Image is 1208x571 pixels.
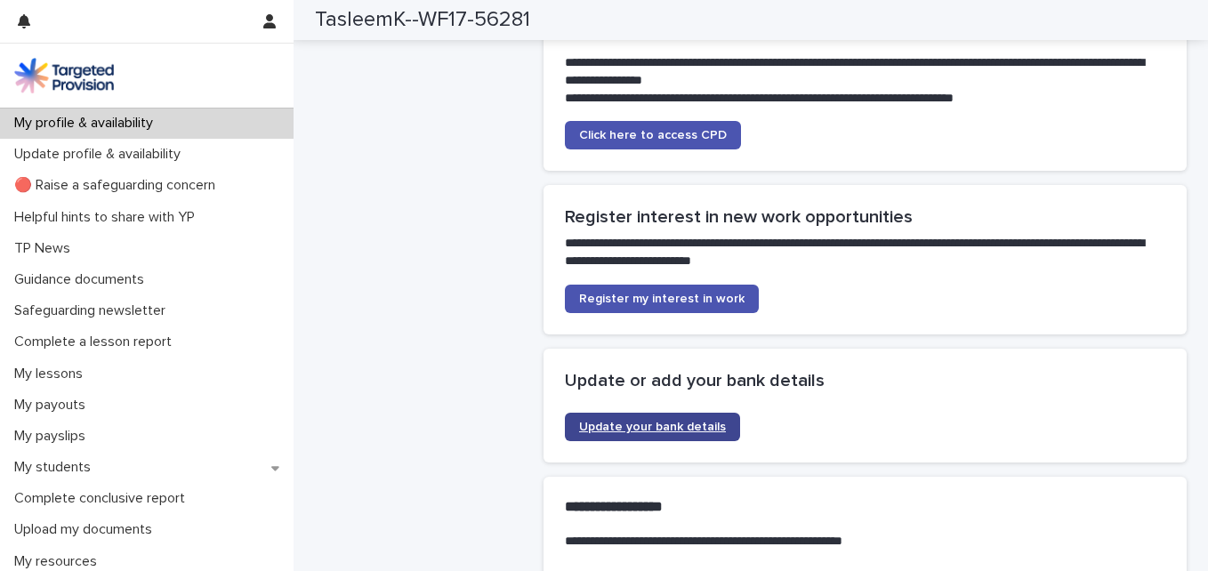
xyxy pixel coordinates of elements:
p: TP News [7,240,85,257]
span: Register my interest in work [579,293,745,305]
p: My students [7,459,105,476]
p: Helpful hints to share with YP [7,209,209,226]
h2: Register interest in new work opportunities [565,206,1165,228]
p: Upload my documents [7,521,166,538]
img: M5nRWzHhSzIhMunXDL62 [14,58,114,93]
h2: Update or add your bank details [565,370,1165,391]
p: Update profile & availability [7,146,195,163]
p: 🔴 Raise a safeguarding concern [7,177,230,194]
p: Complete a lesson report [7,334,186,350]
p: My payslips [7,428,100,445]
span: Update your bank details [579,421,726,433]
p: Complete conclusive report [7,490,199,507]
a: Register my interest in work [565,285,759,313]
p: My profile & availability [7,115,167,132]
span: Click here to access CPD [579,129,727,141]
p: Guidance documents [7,271,158,288]
p: My lessons [7,366,97,382]
p: My resources [7,553,111,570]
a: Update your bank details [565,413,740,441]
h2: TasleemK--WF17-56281 [315,7,530,33]
p: Safeguarding newsletter [7,302,180,319]
p: My payouts [7,397,100,414]
a: Click here to access CPD [565,121,741,149]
